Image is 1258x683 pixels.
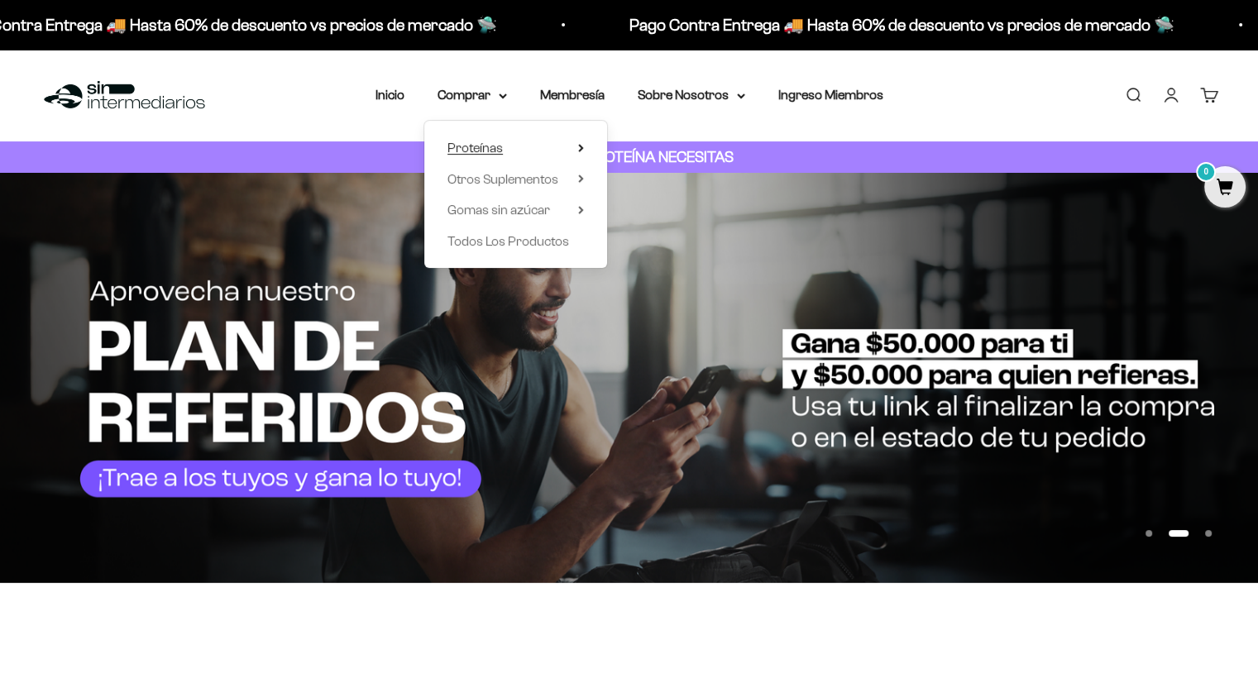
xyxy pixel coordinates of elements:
[1196,162,1216,182] mark: 0
[609,12,1154,38] p: Pago Contra Entrega 🚚 Hasta 60% de descuento vs precios de mercado 🛸
[438,84,507,106] summary: Comprar
[447,172,558,186] span: Otros Suplementos
[447,234,569,248] span: Todos Los Productos
[524,148,734,165] strong: CUANTA PROTEÍNA NECESITAS
[540,88,605,102] a: Membresía
[1204,179,1246,198] a: 0
[447,141,503,155] span: Proteínas
[447,199,584,221] summary: Gomas sin azúcar
[447,169,584,190] summary: Otros Suplementos
[447,203,550,217] span: Gomas sin azúcar
[447,231,584,252] a: Todos Los Productos
[778,88,883,102] a: Ingreso Miembros
[375,88,404,102] a: Inicio
[447,137,584,159] summary: Proteínas
[638,84,745,106] summary: Sobre Nosotros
